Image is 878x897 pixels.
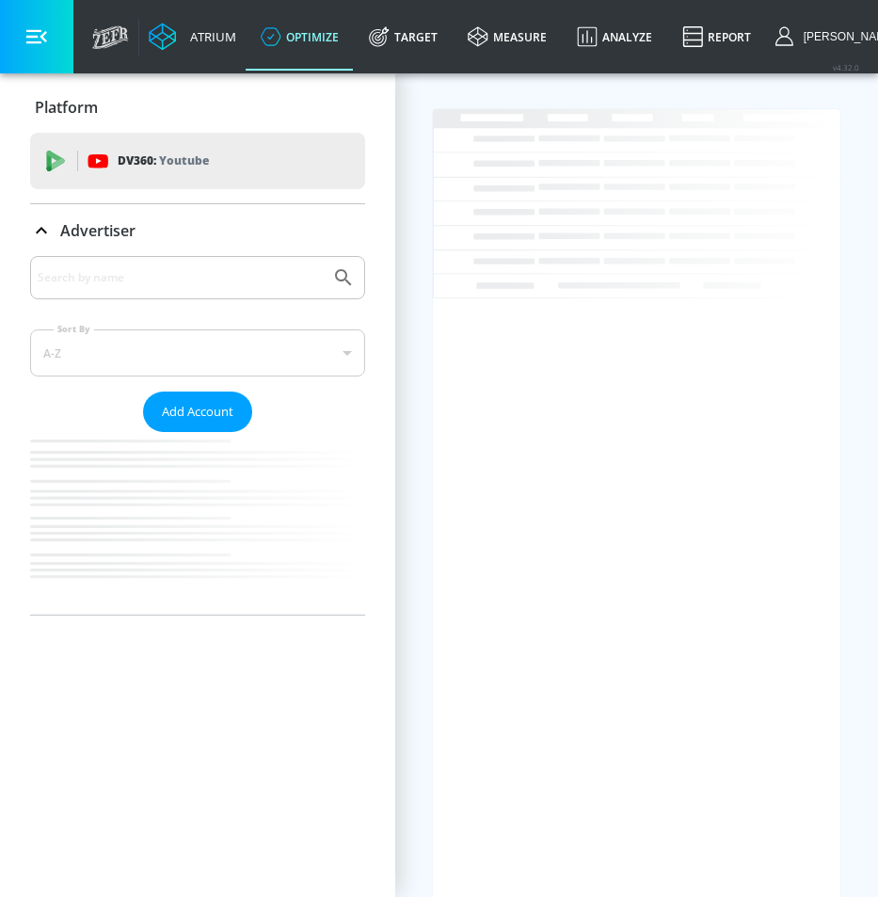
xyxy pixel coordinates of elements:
div: Advertiser [30,256,365,615]
div: Advertiser [30,204,365,257]
span: v 4.32.0 [833,62,859,72]
div: A-Z [30,329,365,376]
button: Add Account [143,392,252,432]
a: Target [354,3,453,71]
p: Platform [35,97,98,118]
a: measure [453,3,562,71]
input: Search by name [38,265,323,290]
a: Report [667,3,766,71]
a: Atrium [149,23,236,51]
div: Platform [30,81,365,134]
div: Atrium [183,28,236,45]
label: Sort By [54,323,94,335]
a: Analyze [562,3,667,71]
p: DV360: [118,151,209,171]
p: Advertiser [60,220,136,241]
p: Youtube [159,151,209,170]
nav: list of Advertiser [30,432,365,615]
div: DV360: Youtube [30,133,365,189]
span: Add Account [162,401,233,423]
a: optimize [246,3,354,71]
